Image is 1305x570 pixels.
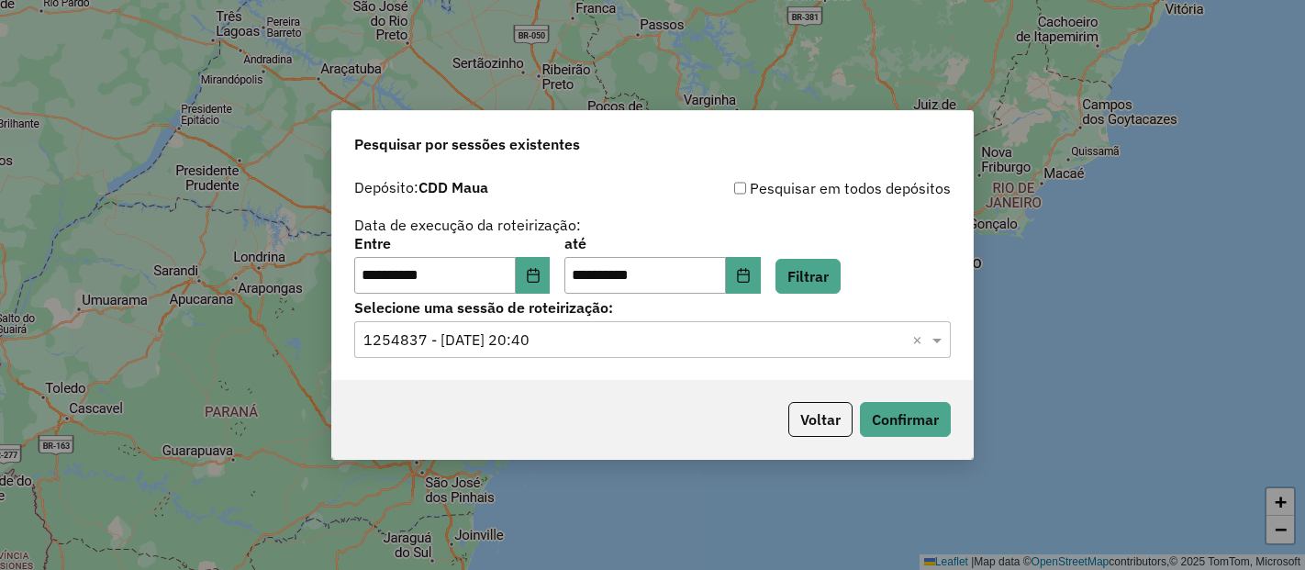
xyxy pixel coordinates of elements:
button: Choose Date [726,257,761,294]
button: Choose Date [516,257,551,294]
span: Pesquisar por sessões existentes [354,133,580,155]
button: Voltar [788,402,853,437]
span: Clear all [912,329,928,351]
label: Selecione uma sessão de roteirização: [354,296,951,319]
label: até [564,232,760,254]
button: Confirmar [860,402,951,437]
strong: CDD Maua [418,178,488,196]
label: Depósito: [354,176,488,198]
label: Entre [354,232,550,254]
label: Data de execução da roteirização: [354,214,581,236]
button: Filtrar [775,259,841,294]
div: Pesquisar em todos depósitos [652,177,951,199]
